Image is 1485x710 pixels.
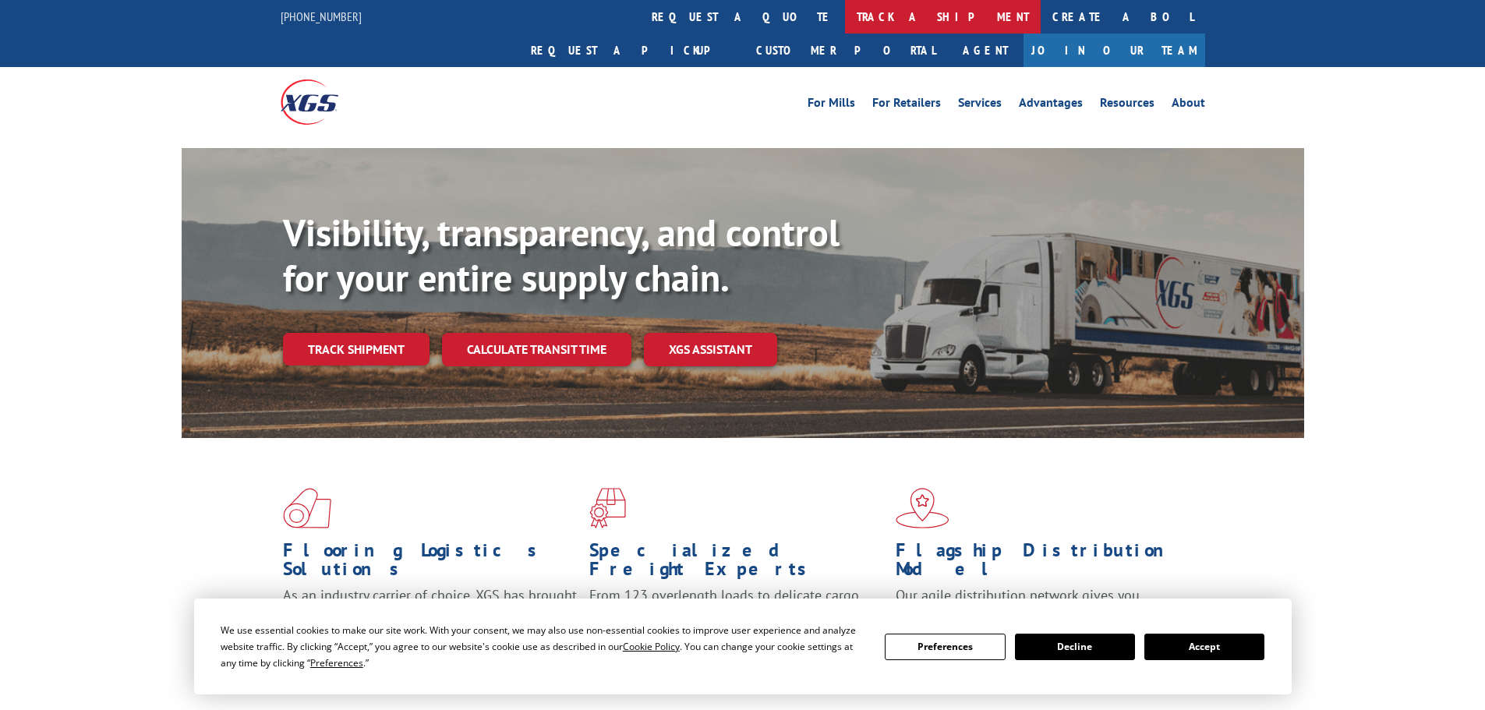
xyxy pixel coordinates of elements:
a: [PHONE_NUMBER] [281,9,362,24]
h1: Flooring Logistics Solutions [283,541,578,586]
button: Decline [1015,634,1135,660]
span: Preferences [310,656,363,669]
a: Track shipment [283,333,430,366]
a: Advantages [1019,97,1083,114]
a: XGS ASSISTANT [644,333,777,366]
div: Cookie Consent Prompt [194,599,1292,694]
a: Resources [1100,97,1154,114]
a: Request a pickup [519,34,744,67]
div: We use essential cookies to make our site work. With your consent, we may also use non-essential ... [221,622,866,671]
button: Accept [1144,634,1264,660]
span: Cookie Policy [623,640,680,653]
img: xgs-icon-total-supply-chain-intelligence-red [283,488,331,528]
a: Calculate transit time [442,333,631,366]
span: As an industry carrier of choice, XGS has brought innovation and dedication to flooring logistics... [283,586,577,641]
h1: Flagship Distribution Model [896,541,1190,586]
a: Join Our Team [1024,34,1205,67]
b: Visibility, transparency, and control for your entire supply chain. [283,208,840,302]
a: Services [958,97,1002,114]
a: Agent [947,34,1024,67]
img: xgs-icon-focused-on-flooring-red [589,488,626,528]
button: Preferences [885,634,1005,660]
a: Customer Portal [744,34,947,67]
img: xgs-icon-flagship-distribution-model-red [896,488,949,528]
p: From 123 overlength loads to delicate cargo, our experienced staff knows the best way to move you... [589,586,884,655]
a: For Mills [808,97,855,114]
h1: Specialized Freight Experts [589,541,884,586]
a: For Retailers [872,97,941,114]
span: Our agile distribution network gives you nationwide inventory management on demand. [896,586,1183,623]
a: About [1172,97,1205,114]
